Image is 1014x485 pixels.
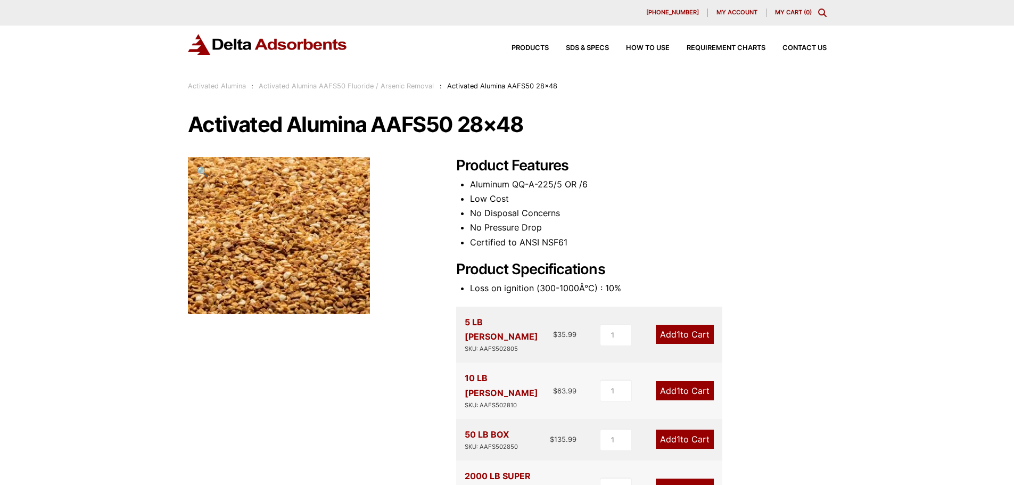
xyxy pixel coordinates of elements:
[456,261,827,278] h2: Product Specifications
[470,192,827,206] li: Low Cost
[188,82,246,90] a: Activated Alumina
[677,434,680,445] span: 1
[550,435,554,443] span: $
[553,387,557,395] span: $
[553,330,576,339] bdi: 35.99
[646,10,699,15] span: [PHONE_NUMBER]
[188,113,827,136] h1: Activated Alumina AAFS50 28×48
[656,325,714,344] a: Add1to Cart
[670,45,765,52] a: Requirement Charts
[677,385,680,396] span: 1
[465,371,554,410] div: 10 LB [PERSON_NAME]
[470,235,827,250] li: Certified to ANSI NSF61
[553,330,557,339] span: $
[553,387,576,395] bdi: 63.99
[494,45,549,52] a: Products
[465,315,554,354] div: 5 LB [PERSON_NAME]
[259,82,434,90] a: Activated Alumina AAFS50 Fluoride / Arsenic Removal
[550,435,576,443] bdi: 135.99
[470,177,827,192] li: Aluminum QQ-A-225/5 OR /6
[470,206,827,220] li: No Disposal Concerns
[806,9,810,16] span: 0
[775,9,812,16] a: My Cart (0)
[638,9,708,17] a: [PHONE_NUMBER]
[440,82,442,90] span: :
[465,400,554,410] div: SKU: AAFS502810
[447,82,557,90] span: Activated Alumina AAFS50 28×48
[470,220,827,235] li: No Pressure Drop
[708,9,766,17] a: My account
[465,344,554,354] div: SKU: AAFS502805
[687,45,765,52] span: Requirement Charts
[716,10,757,15] span: My account
[818,9,827,17] div: Toggle Modal Content
[626,45,670,52] span: How to Use
[765,45,827,52] a: Contact Us
[251,82,253,90] span: :
[656,381,714,400] a: Add1to Cart
[456,157,827,175] h2: Product Features
[188,157,370,314] img: Activated Alumina AAFS50 28x48
[549,45,609,52] a: SDS & SPECS
[465,442,518,452] div: SKU: AAFS502850
[566,45,609,52] span: SDS & SPECS
[188,34,348,55] img: Delta Adsorbents
[188,157,217,186] a: View full-screen image gallery
[609,45,670,52] a: How to Use
[470,281,827,295] li: Loss on ignition (300-1000Â°C) : 10%
[782,45,827,52] span: Contact Us
[465,428,518,452] div: 50 LB BOX
[196,166,209,177] span: 🔍
[656,430,714,449] a: Add1to Cart
[512,45,549,52] span: Products
[677,329,680,340] span: 1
